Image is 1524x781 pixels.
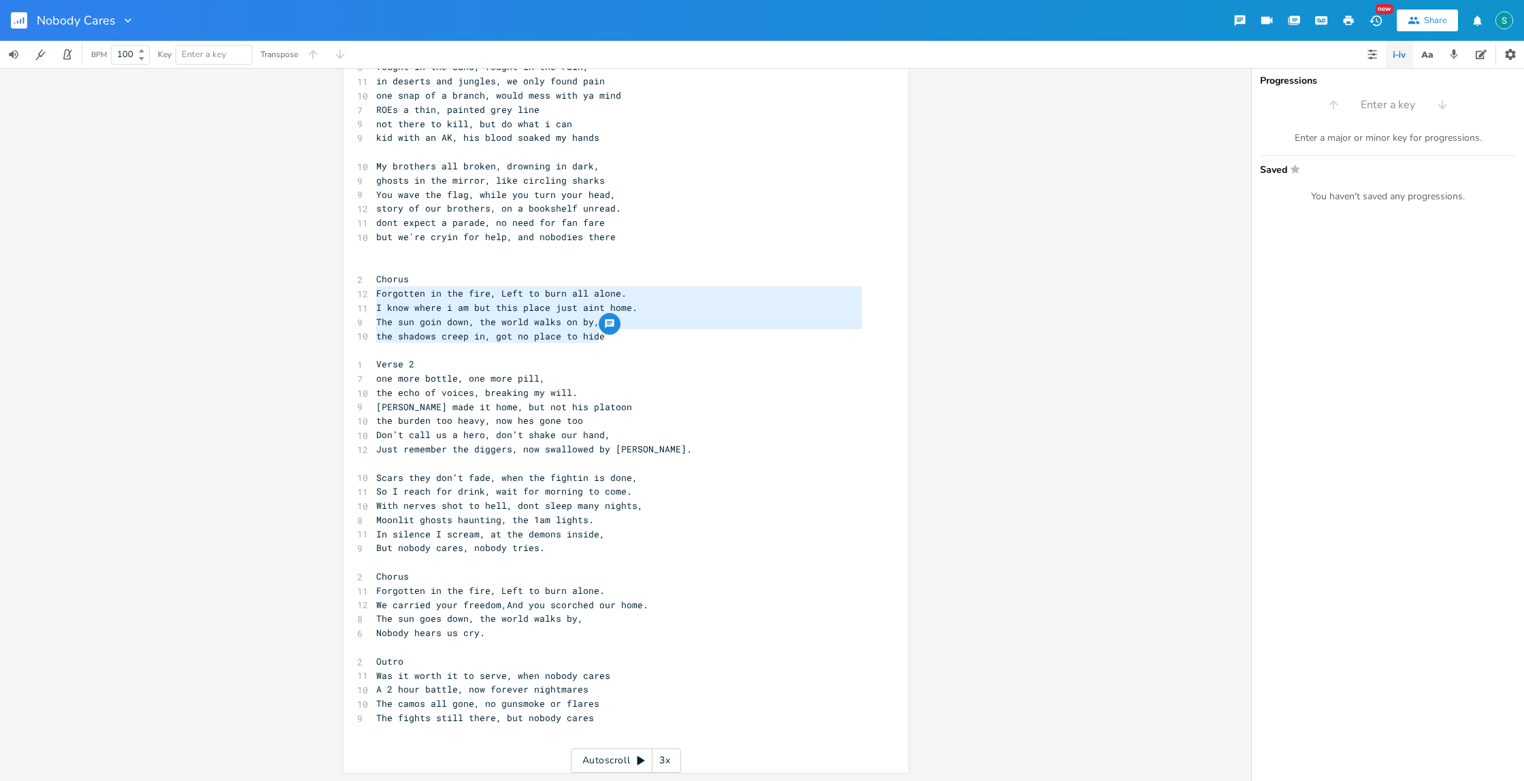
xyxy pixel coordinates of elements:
span: Scars they don’t fade, when the fightin is done, [376,471,637,484]
span: one snap of a branch, would mess with ya mind [376,89,621,101]
span: one more bottle, one more pill, [376,372,545,384]
span: Saved [1260,164,1508,174]
span: in deserts and jungles, we only found pain [376,75,605,87]
div: Share [1424,14,1447,27]
div: Autoscroll [571,748,681,773]
div: BPM [91,51,107,59]
span: Forgotten in the fire, Left to burn alone. [376,584,605,597]
span: Just remember the diggers, now swallowed by [PERSON_NAME]. [376,443,692,455]
span: Nobody Cares [37,14,116,27]
span: I know where i am but this place just aint home. [376,301,637,314]
span: kid with an AK, his blood soaked my hands [376,131,599,144]
span: But nobody cares, nobody tries. [376,542,545,554]
span: With nerves shot to hell, dont sleep many nights, [376,499,643,512]
span: Outro [376,655,403,667]
span: dont expect a parade, no need for fan fare [376,216,605,229]
span: ROEs a thin, painted grey line [376,103,540,116]
div: Key [158,50,171,59]
span: Chorus [376,273,409,285]
span: A 2 hour battle, now forever nightmares [376,683,589,695]
div: Enter a major or minor key for progressions. [1260,132,1516,144]
span: Enter a key [1361,97,1415,113]
span: Forgotten in the fire, Left to burn all alone. [376,287,627,299]
div: Progressions [1260,76,1516,86]
span: We carried your freedom,And you scorched our home. [376,599,648,611]
div: 3x [652,748,677,773]
span: the echo of voices, breaking my will. [376,386,578,399]
button: New [1362,8,1389,33]
span: Moonlit ghosts haunting, the 1am lights. [376,514,594,526]
span: Was it worth it to serve, when nobody cares [376,669,610,682]
span: Nobody hears us cry. [376,627,485,639]
span: [PERSON_NAME] made it home, but not his platoon [376,401,632,413]
span: The sun goin down, the world walks on by, [376,316,599,328]
div: You haven't saved any progressions. [1260,190,1516,203]
span: The camos all gone, no gunsmoke or flares [376,697,599,710]
span: Enter a key [182,48,227,61]
span: Verse 2 [376,358,414,370]
span: ghosts in the mirror, like circling sharks [376,174,605,186]
span: Don’t call us a hero, don’t shake our hand, [376,429,610,441]
div: Transpose [261,50,298,59]
span: not there to kill, but do what i can [376,118,572,130]
span: My brothers all broken, drowning in dark, [376,160,599,172]
button: Share [1397,10,1458,31]
span: The sun goes down, the world walks by, [376,612,583,625]
span: So I reach for drink, wait for morning to come. [376,485,632,497]
span: the shadows creep in, got no place to hide [376,330,605,342]
span: The fights still there, but nobody cares [376,712,594,724]
span: story of our brothers, on a bookshelf unread. [376,202,621,214]
span: In silence I scream, at the demons inside, [376,528,605,540]
span: You wave the flag, while you turn your head, [376,188,616,201]
span: the burden too heavy, now hes gone too [376,414,583,427]
div: New [1376,4,1393,14]
span: but we're cryin for help, and nobodies there [376,231,616,243]
img: Stevie Jay [1495,12,1513,29]
span: Chorus [376,570,409,582]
